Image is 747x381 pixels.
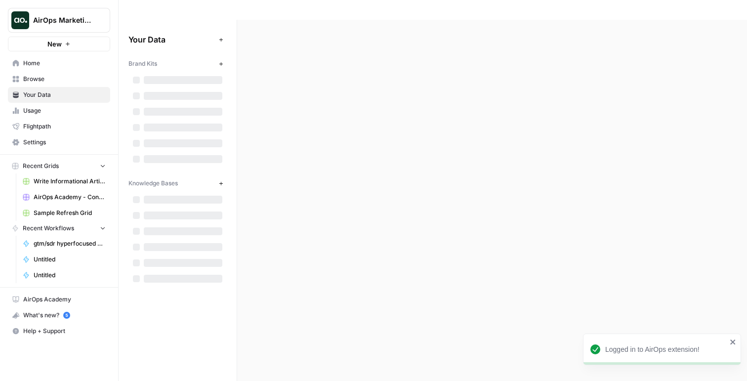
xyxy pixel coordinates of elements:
span: Help + Support [23,327,106,336]
button: Workspace: AirOps Marketing [8,8,110,33]
span: Untitled [34,255,106,264]
span: Untitled [34,271,106,280]
a: Browse [8,71,110,87]
span: Browse [23,75,106,84]
button: New [8,37,110,51]
button: Recent Grids [8,159,110,173]
span: Recent Workflows [23,224,74,233]
button: What's new? 5 [8,307,110,323]
a: gtm/sdr hyperfocused outreach [18,236,110,252]
a: 5 [63,312,70,319]
button: close [730,338,737,346]
a: Untitled [18,267,110,283]
span: Your Data [128,34,215,45]
a: Your Data [8,87,110,103]
span: AirOps Marketing [33,15,93,25]
span: Sample Refresh Grid [34,209,106,217]
span: New [47,39,62,49]
a: Settings [8,134,110,150]
span: AirOps Academy [23,295,106,304]
span: AirOps Academy - Content Generation [34,193,106,202]
button: Recent Workflows [8,221,110,236]
button: Help + Support [8,323,110,339]
a: AirOps Academy - Content Generation [18,189,110,205]
span: Knowledge Bases [128,179,178,188]
text: 5 [65,313,68,318]
img: AirOps Marketing Logo [11,11,29,29]
span: Home [23,59,106,68]
a: Usage [8,103,110,119]
span: Write Informational Article [34,177,106,186]
a: Untitled [18,252,110,267]
span: Flightpath [23,122,106,131]
a: Flightpath [8,119,110,134]
div: What's new? [8,308,110,323]
a: Sample Refresh Grid [18,205,110,221]
a: Home [8,55,110,71]
span: Settings [23,138,106,147]
span: Your Data [23,90,106,99]
div: Logged in to AirOps extension! [605,344,727,354]
a: Write Informational Article [18,173,110,189]
span: gtm/sdr hyperfocused outreach [34,239,106,248]
span: Brand Kits [128,59,157,68]
a: AirOps Academy [8,292,110,307]
span: Recent Grids [23,162,59,170]
span: Usage [23,106,106,115]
